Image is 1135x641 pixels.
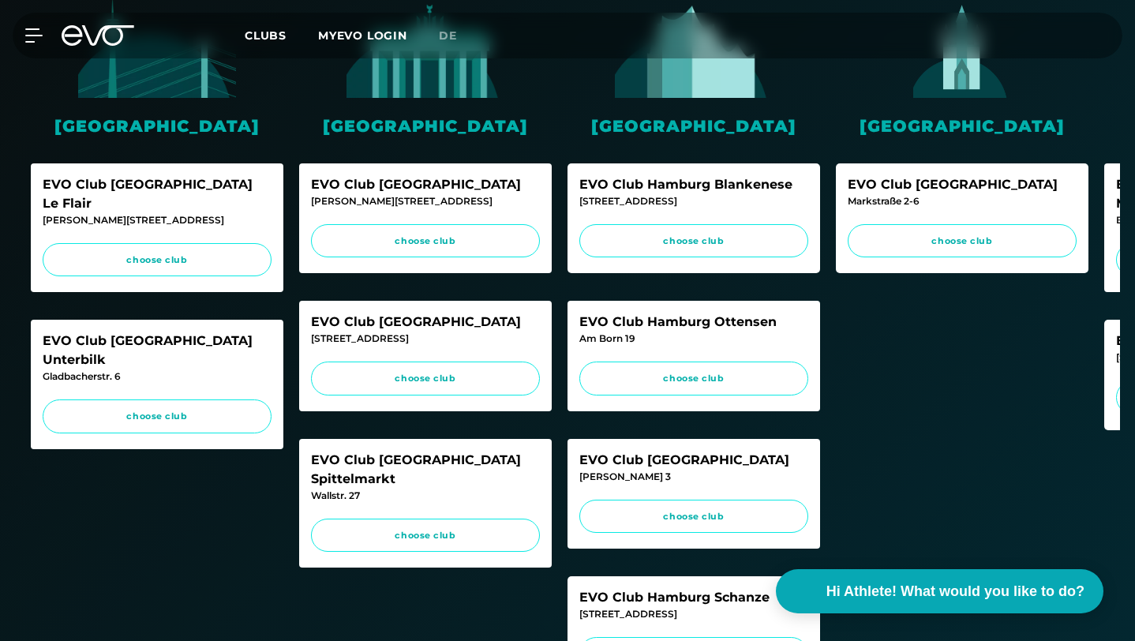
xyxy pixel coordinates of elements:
[318,28,407,43] a: MYEVO LOGIN
[848,224,1077,258] a: choose club
[863,234,1062,248] span: choose club
[43,175,272,213] div: EVO Club [GEOGRAPHIC_DATA] Le Flair
[43,399,272,433] a: choose club
[43,369,272,384] div: Gladbacherstr. 6
[43,213,272,227] div: [PERSON_NAME][STREET_ADDRESS]
[579,362,808,395] a: choose club
[439,27,476,45] a: de
[326,234,525,248] span: choose club
[776,569,1103,613] button: Hi Athlete! What would you like to do?
[594,372,793,385] span: choose club
[439,28,457,43] span: de
[579,332,808,346] div: Am Born 19
[311,362,540,395] a: choose club
[579,588,808,607] div: EVO Club Hamburg Schanze
[311,313,540,332] div: EVO Club [GEOGRAPHIC_DATA]
[31,114,283,138] div: [GEOGRAPHIC_DATA]
[311,332,540,346] div: [STREET_ADDRESS]
[848,175,1077,194] div: EVO Club [GEOGRAPHIC_DATA]
[311,224,540,258] a: choose club
[311,519,540,553] a: choose club
[826,581,1084,602] span: Hi Athlete! What would you like to do?
[43,332,272,369] div: EVO Club [GEOGRAPHIC_DATA] Unterbilk
[567,114,820,138] div: [GEOGRAPHIC_DATA]
[245,28,318,43] a: Clubs
[579,500,808,534] a: choose club
[311,194,540,208] div: [PERSON_NAME][STREET_ADDRESS]
[579,607,808,621] div: [STREET_ADDRESS]
[326,372,525,385] span: choose club
[579,175,808,194] div: EVO Club Hamburg Blankenese
[579,194,808,208] div: [STREET_ADDRESS]
[579,313,808,332] div: EVO Club Hamburg Ottensen
[58,253,257,267] span: choose club
[43,243,272,277] a: choose club
[311,451,540,489] div: EVO Club [GEOGRAPHIC_DATA] Spittelmarkt
[594,234,793,248] span: choose club
[836,114,1088,138] div: [GEOGRAPHIC_DATA]
[311,175,540,194] div: EVO Club [GEOGRAPHIC_DATA]
[299,114,552,138] div: [GEOGRAPHIC_DATA]
[245,28,287,43] span: Clubs
[311,489,540,503] div: Wallstr. 27
[579,451,808,470] div: EVO Club [GEOGRAPHIC_DATA]
[579,470,808,484] div: [PERSON_NAME] 3
[579,224,808,258] a: choose club
[58,410,257,423] span: choose club
[594,510,793,523] span: choose club
[326,529,525,542] span: choose club
[848,194,1077,208] div: Markstraße 2-6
